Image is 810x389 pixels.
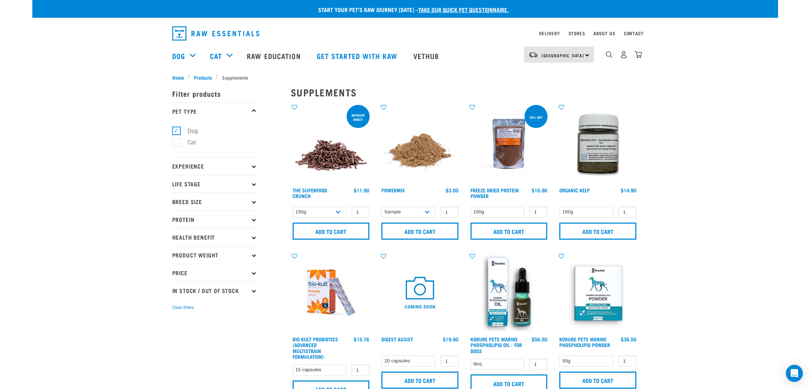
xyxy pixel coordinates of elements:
[172,74,188,81] a: Home
[354,336,369,342] div: $15.76
[621,187,636,193] div: $14.90
[172,157,257,175] p: Experience
[559,338,610,346] a: Korure Pets Marine Phospholipid Powder
[172,175,257,193] p: Life Stage
[32,42,778,70] nav: dropdown navigation
[620,51,627,58] img: user.png
[381,372,458,389] input: Add to cart
[352,364,369,375] input: 1
[293,223,370,240] input: Add to cart
[446,187,458,193] div: $3.00
[443,336,458,342] div: $19.90
[471,338,522,352] a: Korure Pets Marine Phospholipid Oil - for Dogs
[194,74,212,81] span: Products
[619,356,636,367] input: 1
[347,110,370,125] div: nutrient boost!
[380,252,460,333] img: COMING SOON
[190,74,216,81] a: Products
[176,127,201,135] label: Dog
[293,189,327,197] a: The Superfood Crunch
[172,74,638,81] nav: breadcrumbs
[176,138,199,147] label: Cat
[542,54,585,57] span: [GEOGRAPHIC_DATA]
[469,103,549,184] img: FD Protein Powder
[559,189,590,191] a: Organic Kelp
[381,223,458,240] input: Add to cart
[210,50,222,61] a: Cat
[172,228,257,246] p: Health Benefit
[291,103,371,184] img: 1311 Superfood Crunch 01
[786,365,803,382] div: Open Intercom Messenger
[38,5,783,14] p: Start your pet’s raw journey [DATE] –
[310,42,406,70] a: Get started with Raw
[172,50,185,61] a: Dog
[441,207,458,218] input: 1
[381,189,405,191] a: Powermix
[469,252,549,333] img: OI Lfront 1024x1024
[528,52,538,58] img: van-moving.png
[529,359,547,370] input: 1
[624,32,644,34] a: Contact
[172,26,259,41] img: Raw Essentials Logo
[621,336,636,342] div: $36.50
[558,252,638,333] img: POWDER01 65ae0065 919d 4332 9357 5d1113de9ef1 1024x1024
[172,264,257,282] p: Price
[381,338,413,340] a: Digest Assist
[441,356,458,367] input: 1
[559,372,636,389] input: Add to cart
[532,336,547,342] div: $56.50
[172,211,257,228] p: Protein
[172,246,257,264] p: Product Weight
[380,103,460,184] img: Pile Of PowerMix For Pets
[558,103,638,184] img: 10870
[471,223,548,240] input: Add to cart
[606,51,613,58] img: home-icon-1@2x.png
[172,193,257,211] p: Breed Size
[172,85,257,102] p: Filter products
[569,32,585,34] a: Stores
[406,42,448,70] a: Vethub
[559,223,636,240] input: Add to cart
[172,74,184,81] span: Home
[172,282,257,299] p: In Stock / Out Of Stock
[619,207,636,218] input: 1
[352,207,369,218] input: 1
[354,187,369,193] div: $11.90
[418,8,509,11] a: take our quick pet questionnaire.
[172,102,257,120] p: Pet Type
[526,112,546,123] div: 30% off!
[291,252,371,333] img: 2023 AUG RE Product1724
[635,51,642,58] img: home-icon@2x.png
[593,32,615,34] a: About Us
[539,32,560,34] a: Delivery
[529,207,547,218] input: 1
[471,189,519,197] a: Freeze Dried Protein Powder
[293,338,338,358] a: Bio Kult Probiotics (Advanced Multistrain Formulation)
[172,304,194,311] button: Clear filters
[167,23,644,43] nav: dropdown navigation
[240,42,309,70] a: Raw Education
[291,87,638,98] h2: Supplements
[532,187,547,193] div: $10.90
